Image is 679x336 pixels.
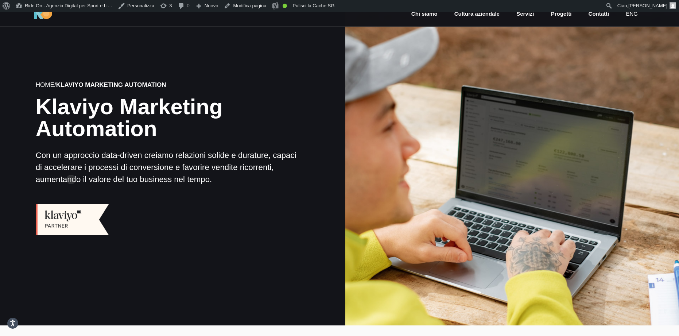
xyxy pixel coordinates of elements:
[283,4,287,8] div: Buona
[73,42,79,48] img: tab_keywords_by_traffic_grey.svg
[36,81,166,88] span: /
[34,7,52,19] img: Ride On Agency
[411,10,438,18] a: Chi siamo
[516,10,535,18] a: Servizi
[625,10,639,18] a: eng
[588,10,610,18] a: Contatti
[550,10,573,18] a: Progetti
[20,12,36,18] div: v 4.0.25
[36,149,298,186] p: Con un approccio data-driven creiamo relazioni solide e durature, capaci di accelerare i processi...
[56,81,166,88] strong: Klaviyo Marketing Automation
[12,12,18,18] img: logo_orange.svg
[12,19,18,25] img: website_grey.svg
[36,81,54,88] a: Home
[628,3,667,8] span: [PERSON_NAME]
[454,10,500,18] a: Cultura aziendale
[36,96,298,140] h1: Klaviyo Marketing Automation
[38,43,56,48] div: Dominio
[30,42,36,48] img: tab_domain_overview_orange.svg
[19,19,82,25] div: Dominio: [DOMAIN_NAME]
[81,43,121,48] div: Keyword (traffico)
